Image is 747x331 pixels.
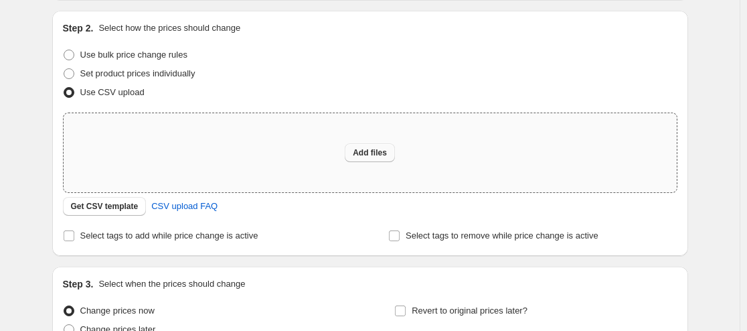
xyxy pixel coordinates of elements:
[80,68,195,78] span: Set product prices individually
[80,230,258,241] span: Select tags to add while price change is active
[71,201,139,212] span: Get CSV template
[98,277,245,291] p: Select when the prices should change
[412,306,527,316] span: Revert to original prices later?
[80,306,155,316] span: Change prices now
[63,277,94,291] h2: Step 3.
[63,21,94,35] h2: Step 2.
[80,87,145,97] span: Use CSV upload
[151,200,218,213] span: CSV upload FAQ
[63,197,147,216] button: Get CSV template
[406,230,598,241] span: Select tags to remove while price change is active
[345,143,395,162] button: Add files
[353,147,387,158] span: Add files
[143,196,226,217] a: CSV upload FAQ
[98,21,240,35] p: Select how the prices should change
[80,50,187,60] span: Use bulk price change rules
